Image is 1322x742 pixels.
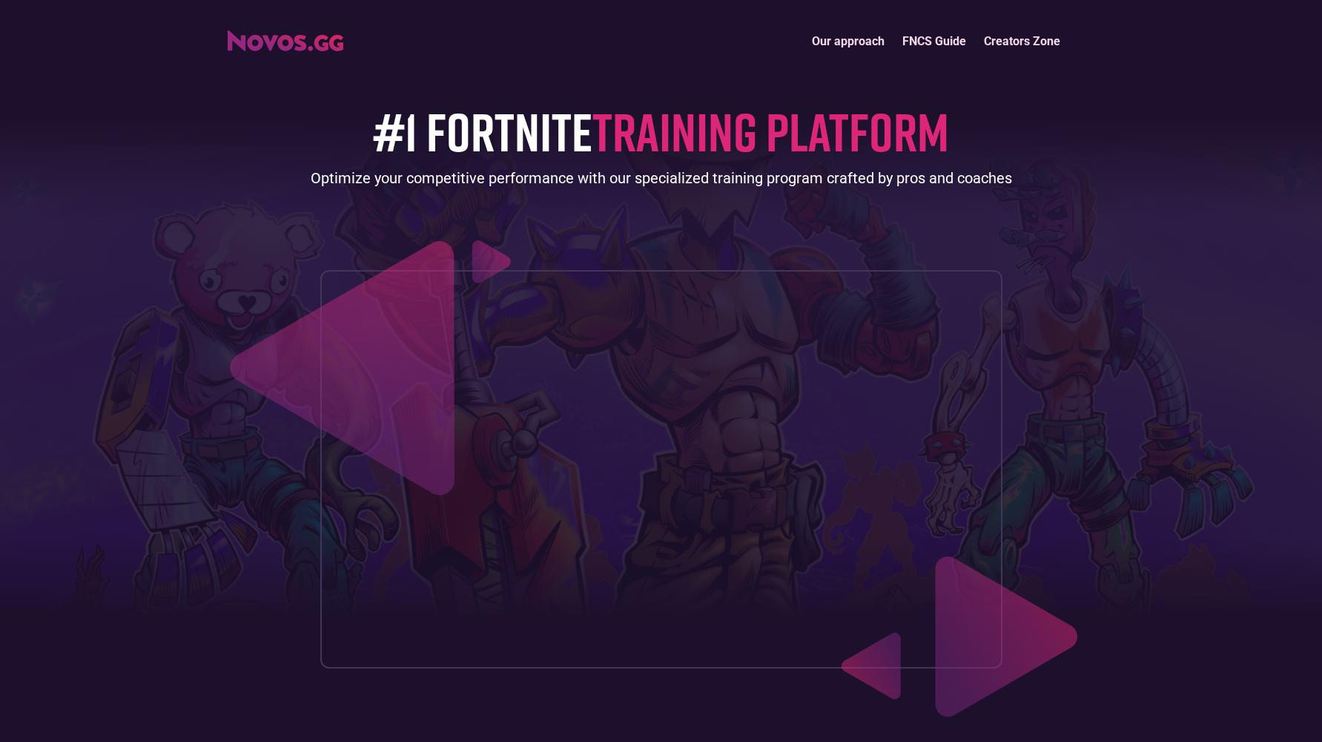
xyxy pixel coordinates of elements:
h1: #1 FORTNITE [373,102,949,160]
div: Optimize your competitive performance with our specialized training program crafted by pros and c... [311,168,1012,188]
span: TRAINING PLATFORM [592,99,949,163]
a: Our approach [803,25,893,57]
a: Creators Zone [975,25,1069,57]
a: FNCS Guide [893,25,975,57]
iframe: Increase your placement in 14 days (Novos.gg) [333,283,990,655]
